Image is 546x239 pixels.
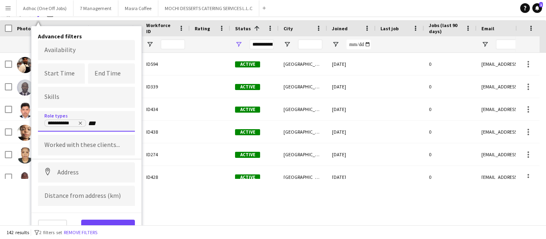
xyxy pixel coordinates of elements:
[158,0,259,16] button: MOCHI DESSERTS CATERING SERVICES L.L.C
[118,0,158,16] button: Masra Coffee
[539,2,543,7] span: 1
[532,3,542,13] a: 1
[73,0,118,16] button: 7 Management
[17,0,73,16] button: Adhoc (One Off Jobs)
